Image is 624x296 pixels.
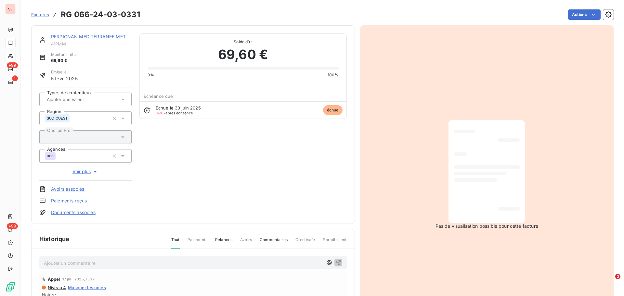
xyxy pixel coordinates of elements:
span: Paiements [188,237,207,248]
a: Paiements reçus [51,198,87,204]
span: Voir plus [72,168,98,175]
span: 5 févr. 2025 [51,75,78,82]
span: Avoirs [240,237,252,248]
span: Pas de visualisation possible pour cette facture [435,223,538,229]
span: 0% [148,72,154,78]
h3: RG 066-24-03-0331 [61,9,140,20]
span: Échéance due [144,94,173,99]
span: 066 [47,154,54,158]
a: Factures [31,11,49,18]
span: échue [323,105,343,115]
span: 100% [328,72,339,78]
span: Historique [39,235,70,243]
span: Échue le 30 juin 2025 [156,105,201,110]
span: +99 [7,62,18,68]
a: Documents associés [51,209,96,216]
button: Actions [568,9,601,20]
iframe: Intercom live chat [602,274,617,290]
span: +99 [7,223,18,229]
span: Niveau 4 [47,285,66,290]
span: SUD OUEST [47,116,68,120]
span: Portail client [323,237,346,248]
span: 41PMM [51,41,132,46]
span: 1 [12,75,18,81]
input: Ajouter une valeur [46,97,111,102]
div: SE [5,4,16,14]
span: 17 juil. 2025, 15:17 [62,277,95,281]
a: PERPIGNAN MEDITERRANEE METROPOLE [51,34,144,39]
span: Factures [31,12,49,17]
span: Montant initial [51,52,78,58]
span: Tout [171,237,180,249]
span: 69,60 € [51,58,78,64]
span: Solde dû : [148,39,339,45]
span: 69,60 € [218,45,268,64]
button: Voir plus [39,168,132,175]
img: Logo LeanPay [5,282,16,292]
span: après échéance [156,111,193,115]
span: 2 [615,274,620,279]
span: Creditsafe [295,237,315,248]
span: J+107 [156,111,166,115]
span: Appel [48,277,60,282]
span: Masquer les notes [68,285,106,290]
span: Commentaires [260,237,288,248]
span: Émise le [51,69,78,75]
a: Avoirs associés [51,186,84,192]
span: Relances [215,237,232,248]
